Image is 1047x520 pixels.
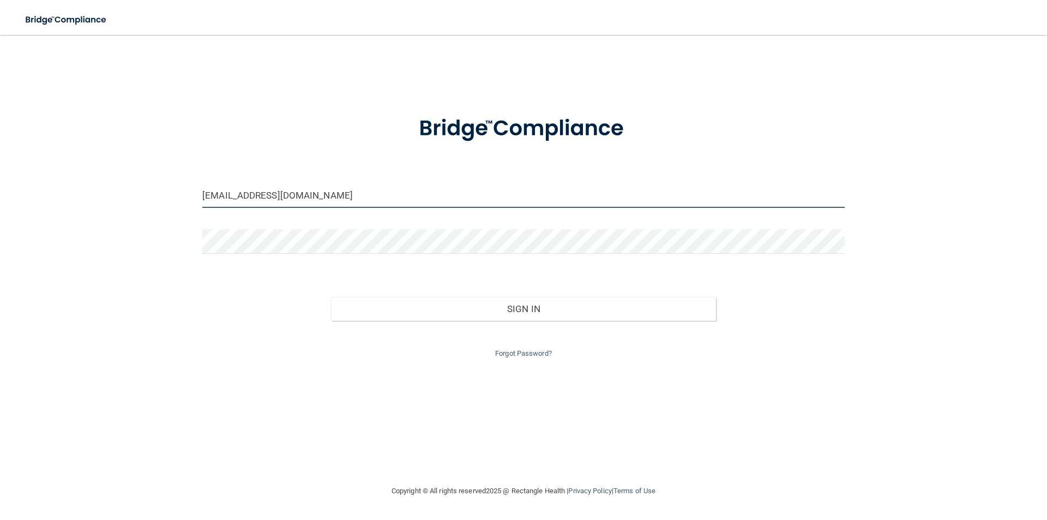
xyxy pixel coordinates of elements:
[202,183,845,208] input: Email
[858,443,1034,486] iframe: Drift Widget Chat Controller
[495,349,552,357] a: Forgot Password?
[16,9,117,31] img: bridge_compliance_login_screen.278c3ca4.svg
[324,474,723,509] div: Copyright © All rights reserved 2025 @ Rectangle Health | |
[568,487,611,495] a: Privacy Policy
[613,487,655,495] a: Terms of Use
[396,100,651,157] img: bridge_compliance_login_screen.278c3ca4.svg
[331,297,717,321] button: Sign In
